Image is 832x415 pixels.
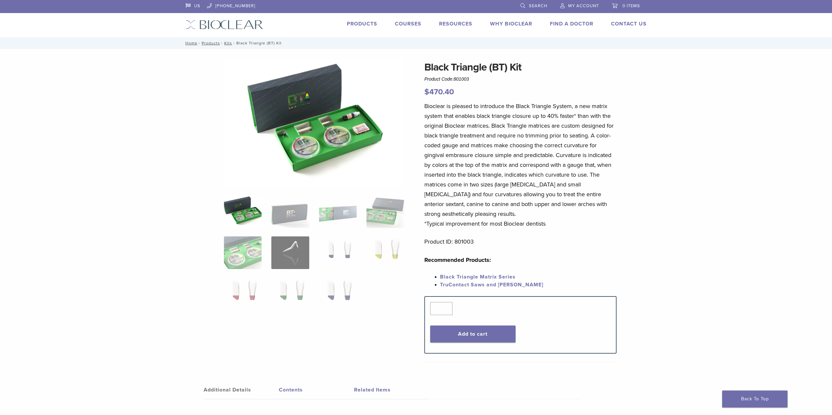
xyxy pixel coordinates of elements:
[224,59,404,187] img: Intro Black Triangle Kit-6 - Copy
[611,21,647,27] a: Contact Us
[197,41,202,45] span: /
[424,101,617,229] p: Bioclear is pleased to introduce the Black Triangle System, a new matrix system that enables blac...
[440,274,516,280] a: Black Triangle Matrix Series
[424,87,429,97] span: $
[181,37,652,49] nav: Black Triangle (BT) Kit
[319,236,357,269] img: Black Triangle (BT) Kit - Image 7
[204,381,279,399] a: Additional Details
[490,21,532,27] a: Why Bioclear
[224,195,262,228] img: Intro-Black-Triangle-Kit-6-Copy-e1548792917662-324x324.jpg
[224,236,262,269] img: Black Triangle (BT) Kit - Image 5
[568,3,599,8] span: My Account
[454,76,469,82] span: 801003
[550,21,593,27] a: Find A Doctor
[271,236,309,269] img: Black Triangle (BT) Kit - Image 6
[224,41,232,45] a: Kits
[366,236,404,269] img: Black Triangle (BT) Kit - Image 8
[271,278,309,310] img: Black Triangle (BT) Kit - Image 10
[183,41,197,45] a: Home
[366,195,404,228] img: Black Triangle (BT) Kit - Image 4
[224,278,262,310] img: Black Triangle (BT) Kit - Image 9
[722,391,788,407] a: Back To Top
[186,20,263,29] img: Bioclear
[424,87,454,97] bdi: 470.40
[347,21,377,27] a: Products
[319,278,357,310] img: Black Triangle (BT) Kit - Image 11
[430,326,516,343] button: Add to cart
[424,237,617,247] p: Product ID: 801003
[439,21,472,27] a: Resources
[354,381,429,399] a: Related Items
[529,3,547,8] span: Search
[440,281,543,288] a: TruContact Saws and [PERSON_NAME]
[319,195,357,228] img: Black Triangle (BT) Kit - Image 3
[424,59,617,75] h1: Black Triangle (BT) Kit
[395,21,421,27] a: Courses
[271,195,309,228] img: Black Triangle (BT) Kit - Image 2
[622,3,640,8] span: 0 items
[279,381,354,399] a: Contents
[220,41,224,45] span: /
[202,41,220,45] a: Products
[232,41,236,45] span: /
[424,256,491,263] strong: Recommended Products:
[424,76,469,82] span: Product Code:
